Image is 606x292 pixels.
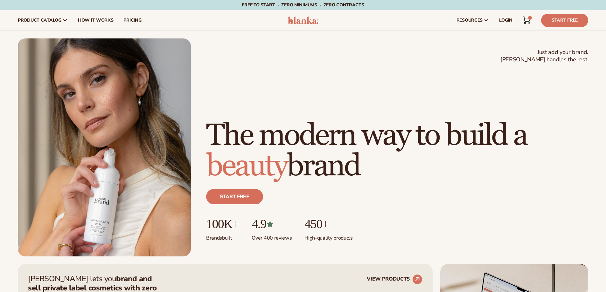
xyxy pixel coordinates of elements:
[499,18,512,23] span: LOGIN
[541,14,588,27] a: Start Free
[451,10,494,31] a: resources
[367,274,422,284] a: VIEW PRODUCTS
[252,231,292,241] p: Over 400 reviews
[206,120,588,181] h1: The modern way to build a brand
[252,217,292,231] p: 4.9
[73,10,119,31] a: How It Works
[500,49,588,64] span: Just add your brand. [PERSON_NAME] handles the rest.
[13,10,73,31] a: product catalog
[304,217,352,231] p: 450+
[206,189,263,204] a: Start free
[242,2,364,8] span: Free to start · ZERO minimums · ZERO contracts
[304,231,352,241] p: High-quality products
[288,17,318,24] img: logo
[118,10,146,31] a: pricing
[18,38,191,256] img: Female holding tanning mousse.
[206,147,287,185] span: beauty
[206,231,239,241] p: Brands built
[206,217,239,231] p: 100K+
[494,10,518,31] a: LOGIN
[18,18,61,23] span: product catalog
[456,18,483,23] span: resources
[78,18,114,23] span: How It Works
[123,18,141,23] span: pricing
